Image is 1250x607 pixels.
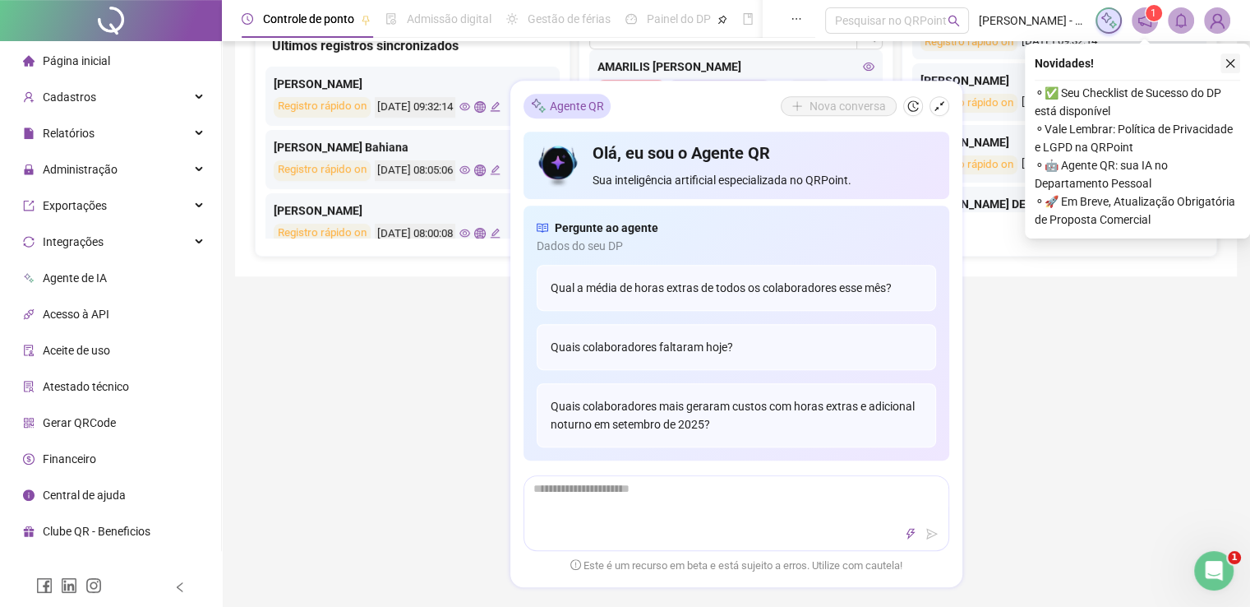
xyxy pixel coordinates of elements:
div: Registro rápido on [920,155,1017,174]
span: Financeiro [43,452,96,466]
span: sync [23,236,35,248]
span: close [1225,58,1236,69]
span: edit [490,101,500,112]
iframe: Intercom live chat [1194,551,1234,591]
button: Nova conversa [781,96,897,116]
span: Acesso à API [43,308,109,321]
div: Qual a média de horas extras de todos os colaboradores esse mês? [537,265,936,311]
div: Registro rápido on [920,33,1017,52]
span: info-circle [23,489,35,501]
span: file-done [385,13,397,25]
div: AMARILIS [PERSON_NAME] [597,58,875,76]
span: bell [1174,13,1188,28]
div: [PERSON_NAME] [274,75,551,93]
span: Cadastros [43,90,96,104]
div: Últimos registros sincronizados [272,35,553,56]
img: icon [537,141,580,189]
span: history [907,100,919,112]
div: [DATE] 08:05:06 [375,160,455,181]
span: Página inicial [43,54,110,67]
sup: 1 [1146,5,1162,21]
span: clock-circle [242,13,253,25]
span: Exportações [43,199,107,212]
span: eye [863,61,874,72]
span: lock [23,164,35,175]
span: dollar [23,453,35,465]
span: ⚬ 🚀 Em Breve, Atualização Obrigatória de Proposta Comercial [1035,192,1240,229]
span: eye [459,164,470,175]
button: send [922,524,942,544]
span: Gerar QRCode [43,416,116,429]
div: Registro rápido on [274,97,371,118]
span: Relatórios [43,127,95,140]
span: instagram [85,577,102,594]
span: file [23,127,35,139]
span: book [742,13,754,25]
span: [PERSON_NAME] - [PERSON_NAME] [979,12,1086,30]
span: global [474,101,485,112]
h4: Olá, eu sou o Agente QR [593,141,935,164]
span: facebook [36,577,53,594]
span: dashboard [625,13,637,25]
span: Agente de IA [43,271,107,285]
span: Painel do DP [647,12,711,25]
span: search [948,15,960,27]
span: edit [490,228,500,239]
span: Aceite de uso [43,344,110,357]
span: qrcode [23,417,35,429]
div: [PERSON_NAME] [920,72,1198,90]
span: pushpin [361,15,371,25]
span: gift [23,526,35,537]
span: eye [459,228,470,239]
span: Gestão de férias [528,12,611,25]
span: shrink [934,100,945,112]
div: [DATE] 09:32:14 [375,97,455,118]
span: global [474,228,485,239]
span: read [537,219,548,237]
div: Registro rápido on [274,224,371,244]
span: ⚬ Vale Lembrar: Política de Privacidade e LGPD na QRPoint [1035,120,1240,156]
span: linkedin [61,577,77,594]
span: eye [459,101,470,112]
span: Central de ajuda [43,489,126,502]
div: Quais colaboradores faltaram hoje? [537,324,936,370]
div: [DATE] 09:32:14 [920,33,1198,52]
span: sun [506,13,518,25]
div: Registro rápido on [274,160,371,181]
span: left [174,582,186,593]
span: ⚬ ✅ Seu Checklist de Sucesso do DP está disponível [1035,84,1240,120]
span: Admissão digital [407,12,491,25]
div: [DATE] 08:00:08 [375,224,455,244]
div: [PERSON_NAME] [274,202,551,220]
span: Sua inteligência artificial especializada no QRPoint. [593,171,935,189]
span: global [474,164,485,175]
span: Clube QR - Beneficios [43,525,150,538]
span: notification [1137,13,1152,28]
span: thunderbolt [905,528,916,540]
div: Registro rápido on [920,94,1017,113]
span: export [23,200,35,211]
span: 1 [1228,551,1241,564]
span: ellipsis [791,13,802,25]
span: solution [23,381,35,392]
button: thunderbolt [901,524,920,544]
span: user-add [23,91,35,103]
img: sparkle-icon.fc2bf0ac1784a2077858766a79e2daf3.svg [530,97,547,114]
span: home [23,55,35,67]
span: api [23,308,35,320]
span: audit [23,345,35,356]
span: edit [490,164,500,175]
div: [PERSON_NAME] Bahiana [274,138,551,156]
span: exclamation-circle [570,559,581,570]
span: Atestado técnico [43,380,129,393]
span: 1 [1151,7,1156,19]
span: Novidades ! [1035,54,1094,72]
img: 56385 [1205,8,1229,33]
span: Este é um recurso em beta e está sujeito a erros. Utilize com cautela! [570,558,902,574]
span: Pergunte ao agente [555,219,658,237]
div: Quais colaboradores mais geraram custos com horas extras e adicional noturno em setembro de 2025? [537,383,936,447]
span: Administração [43,163,118,176]
span: pushpin [717,15,727,25]
span: Dados do seu DP [537,237,936,255]
span: Controle de ponto [263,12,354,25]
